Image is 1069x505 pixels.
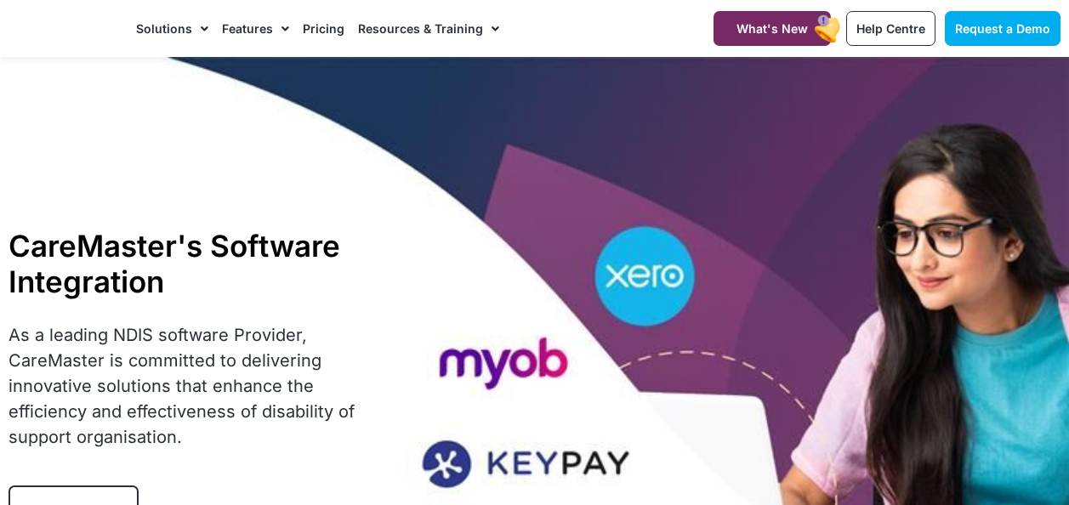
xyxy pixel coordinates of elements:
[714,11,831,46] a: What's New
[955,21,1050,36] span: Request a Demo
[856,21,925,36] span: Help Centre
[945,11,1060,46] a: Request a Demo
[736,21,808,36] span: What's New
[9,16,119,41] img: CareMaster Logo
[9,228,366,299] h1: CareMaster's Software Integration
[846,11,935,46] a: Help Centre
[9,322,366,450] p: As a leading NDIS software Provider, CareMaster is committed to delivering innovative solutions t...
